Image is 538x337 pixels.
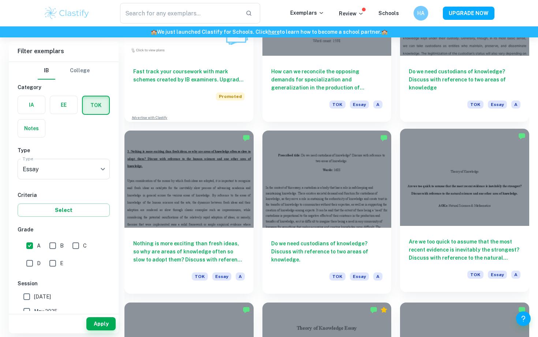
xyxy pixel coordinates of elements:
[37,242,41,250] span: A
[488,271,507,279] span: Essay
[329,100,345,109] span: TOK
[243,306,250,314] img: Marked
[271,239,383,264] h6: Do we need custodians of knowledge? Discuss with reference to two areas of knowledge.
[34,307,57,315] span: May 2025
[18,226,110,234] h6: Grade
[271,67,383,92] h6: How can we reconcile the opposing demands for specialization and generalization in the production...
[381,29,388,35] span: 🏫
[132,115,167,120] a: Advertise with Clastify
[216,92,245,100] span: Promoted
[18,159,110,179] div: Essay
[262,131,392,293] a: Do we need custodians of knowledge? Discuss with reference to two areas of knowledge.TOKEssayA
[488,100,507,109] span: Essay
[18,204,110,217] button: Select
[38,62,90,80] div: Filter type choice
[400,131,529,293] a: Are we too quick to assume that the most recent evidence is inevitably the strongest? Discuss wit...
[409,67,520,92] h6: Do we need custodians of knowledge? Discuss with reference to two areas of knowledge
[34,293,51,301] span: [DATE]
[373,100,382,109] span: A
[518,132,526,140] img: Marked
[60,242,64,250] span: B
[511,271,520,279] span: A
[378,10,399,16] a: Schools
[212,272,231,281] span: Essay
[133,67,245,84] h6: Fast track your coursework with mark schemes created by IB examiners. Upgrade now
[50,96,77,114] button: EE
[38,62,55,80] button: IB
[290,9,324,17] p: Exemplars
[151,29,157,35] span: 🏫
[120,3,240,23] input: Search for any exemplars...
[516,311,531,326] button: Help and Feedback
[9,41,119,62] h6: Filter exemplars
[350,100,369,109] span: Essay
[124,131,254,293] a: Nothing is more exciting than fresh ideas, so why are areas of knowledge often so slow to adopt t...
[18,279,110,287] h6: Session
[37,259,41,267] span: D
[236,272,245,281] span: A
[417,9,425,17] h6: HA
[339,10,364,18] p: Review
[380,134,388,142] img: Marked
[414,6,428,21] button: HA
[380,306,388,314] div: Premium
[83,242,87,250] span: C
[18,146,110,154] h6: Type
[70,62,90,80] button: College
[192,272,208,281] span: TOK
[60,259,63,267] span: E
[268,29,280,35] a: here
[467,100,483,109] span: TOK
[373,272,382,281] span: A
[518,306,526,314] img: Marked
[86,317,116,330] button: Apply
[467,271,483,279] span: TOK
[18,96,45,114] button: IA
[511,100,520,109] span: A
[18,191,110,199] h6: Criteria
[23,155,33,162] label: Type
[83,96,109,114] button: TOK
[243,134,250,142] img: Marked
[443,7,494,20] button: UPGRADE NOW
[409,238,520,262] h6: Are we too quick to assume that the most recent evidence is inevitably the strongest? Discuss wit...
[18,120,45,137] button: Notes
[329,272,345,281] span: TOK
[350,272,369,281] span: Essay
[133,239,245,264] h6: Nothing is more exciting than fresh ideas, so why are areas of knowledge often so slow to adopt t...
[44,6,90,21] img: Clastify logo
[18,83,110,91] h6: Category
[1,28,537,36] h6: We just launched Clastify for Schools. Click to learn how to become a school partner.
[370,306,377,314] img: Marked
